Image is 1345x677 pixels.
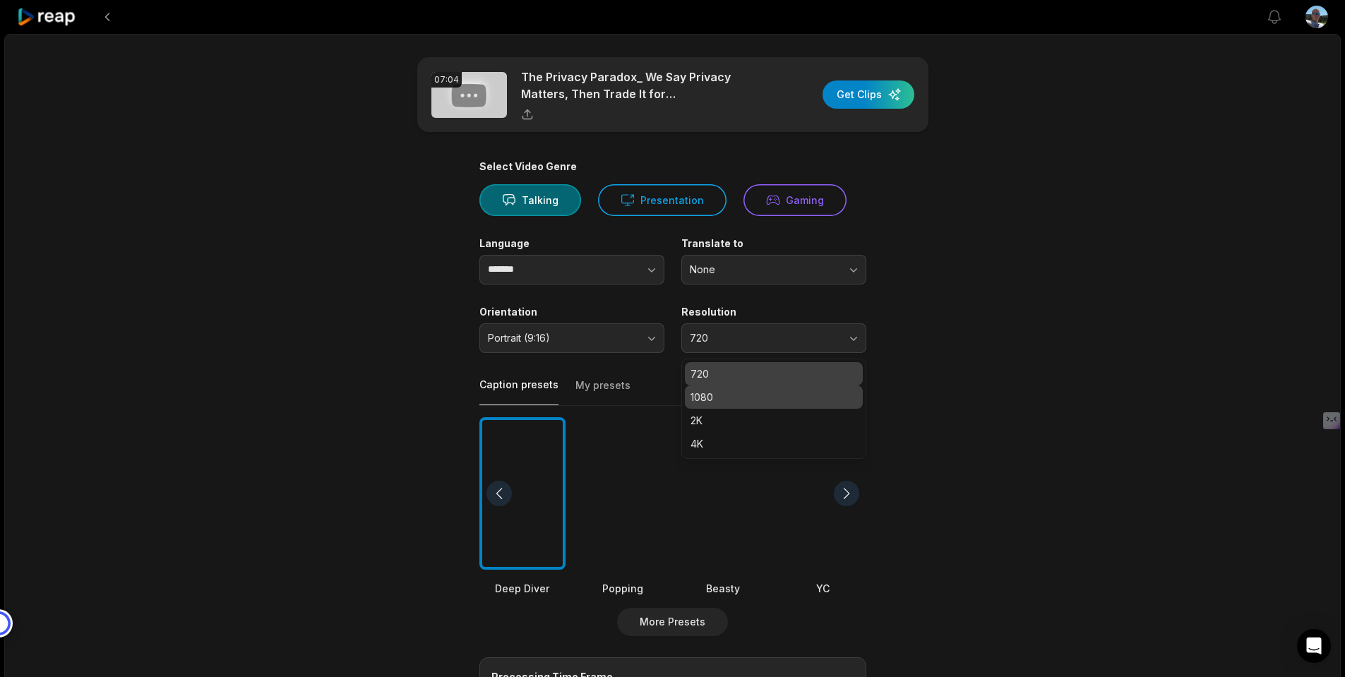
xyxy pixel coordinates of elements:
label: Translate to [681,237,866,250]
div: 720 [681,359,866,459]
button: More Presets [617,608,728,636]
p: 2K [691,413,857,428]
p: 4K [691,436,857,451]
div: YC [780,581,866,596]
div: 07:04 [431,72,462,88]
div: Beasty [680,581,766,596]
span: None [690,263,838,276]
div: Select Video Genre [479,160,866,173]
p: 1080 [691,390,857,405]
label: Resolution [681,306,866,318]
p: 720 [691,366,857,381]
label: Orientation [479,306,664,318]
button: Gaming [743,184,847,216]
span: Portrait (9:16) [488,332,636,345]
button: Caption presets [479,378,558,405]
button: None [681,255,866,284]
p: The Privacy Paradox_ We Say Privacy Matters, Then Trade It for Convenience.mp4 [521,68,765,102]
div: Deep Diver [479,581,566,596]
button: Talking [479,184,581,216]
button: Get Clips [823,80,914,109]
div: Open Intercom Messenger [1297,629,1331,663]
button: 720 [681,323,866,353]
button: Portrait (9:16) [479,323,664,353]
button: My presets [575,378,630,405]
label: Language [479,237,664,250]
button: Presentation [598,184,727,216]
span: 720 [690,332,838,345]
div: Popping [580,581,666,596]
